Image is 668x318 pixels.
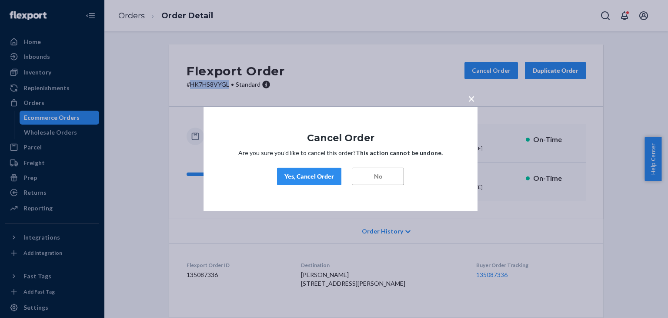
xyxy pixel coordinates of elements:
[230,133,451,143] h1: Cancel Order
[284,172,334,181] div: Yes, Cancel Order
[352,168,404,185] button: No
[468,91,475,106] span: ×
[356,149,443,156] strong: This action cannot be undone.
[277,168,341,185] button: Yes, Cancel Order
[230,149,451,157] p: Are you sure you’d like to cancel this order?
